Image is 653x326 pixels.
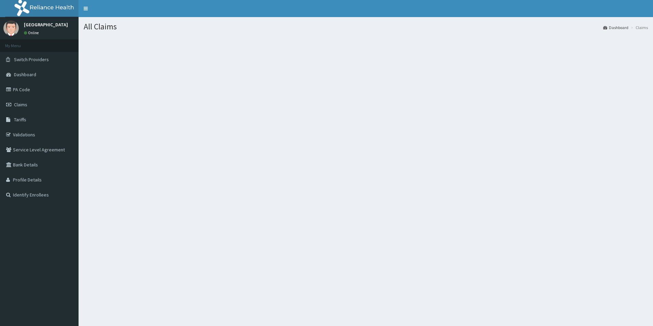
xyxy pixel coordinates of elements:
[84,22,648,31] h1: All Claims
[629,25,648,30] li: Claims
[14,56,49,63] span: Switch Providers
[603,25,628,30] a: Dashboard
[24,22,68,27] p: [GEOGRAPHIC_DATA]
[3,21,19,36] img: User Image
[24,30,40,35] a: Online
[14,71,36,78] span: Dashboard
[14,101,27,108] span: Claims
[14,117,26,123] span: Tariffs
